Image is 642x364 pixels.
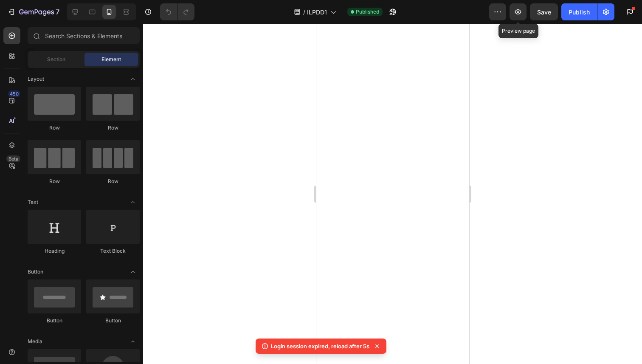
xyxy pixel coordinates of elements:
div: Row [86,178,140,185]
div: 450 [8,90,20,97]
div: Text Block [86,247,140,255]
div: Row [28,124,81,132]
div: Row [28,178,81,185]
iframe: Design area [316,24,469,364]
span: Button [28,268,43,276]
button: Save [530,3,558,20]
input: Search Sections & Elements [28,27,140,44]
div: Button [28,317,81,324]
span: Element [101,56,121,63]
span: Published [356,8,379,16]
span: Save [537,8,551,16]
span: ILPDD1 [307,8,327,17]
div: Button [86,317,140,324]
div: Beta [6,155,20,162]
span: Section [47,56,65,63]
span: Toggle open [126,265,140,279]
span: Toggle open [126,72,140,86]
p: 7 [56,7,59,17]
span: / [303,8,305,17]
span: Toggle open [126,195,140,209]
button: 7 [3,3,63,20]
div: Row [86,124,140,132]
div: Undo/Redo [160,3,194,20]
p: Login session expired, reload after 5s [271,342,369,350]
div: Publish [569,8,590,17]
span: Text [28,198,38,206]
div: Heading [28,247,81,255]
span: Toggle open [126,335,140,348]
span: Layout [28,75,44,83]
span: Media [28,338,42,345]
button: Publish [561,3,597,20]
